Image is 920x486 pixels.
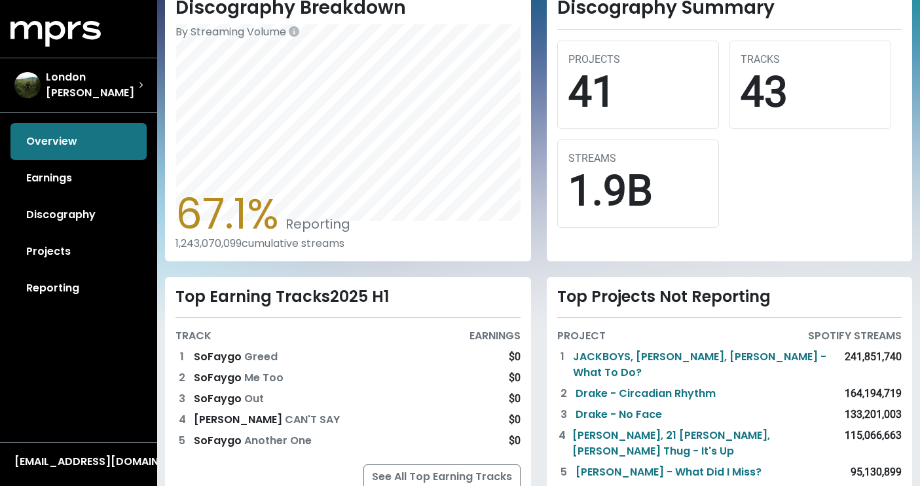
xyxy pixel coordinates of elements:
[175,328,212,344] div: TRACK
[175,185,279,243] span: 67.1%
[14,72,41,98] img: The selected account / producer
[10,233,147,270] a: Projects
[509,391,521,407] div: $0
[175,288,521,307] div: Top Earning Tracks 2025 H1
[576,407,662,422] a: Drake - No Face
[568,52,708,67] div: PROJECTS
[572,428,845,459] a: [PERSON_NAME], 21 [PERSON_NAME], [PERSON_NAME] Thug - It's Up
[469,328,521,344] div: EARNINGS
[557,386,570,402] div: 2
[194,370,244,385] span: SoFaygo
[845,428,902,459] div: 115,066,663
[509,433,521,449] div: $0
[557,328,606,344] div: PROJECT
[845,407,902,422] div: 133,201,003
[845,386,902,402] div: 164,194,719
[175,349,189,365] div: 1
[194,391,244,406] span: SoFaygo
[279,215,350,233] span: Reporting
[509,412,521,428] div: $0
[568,67,708,118] div: 41
[244,370,284,385] span: Me Too
[244,349,278,364] span: Greed
[845,349,902,381] div: 241,851,740
[557,407,570,422] div: 3
[194,433,244,448] span: SoFaygo
[557,464,570,480] div: 5
[10,26,101,41] a: mprs logo
[194,349,244,364] span: SoFaygo
[557,428,567,459] div: 4
[557,349,568,381] div: 1
[576,464,762,480] a: [PERSON_NAME] - What Did I Miss?
[741,52,880,67] div: TRACKS
[244,391,264,406] span: Out
[576,386,716,402] a: Drake - Circadian Rhythm
[557,288,902,307] div: Top Projects Not Reporting
[175,24,286,39] span: By Streaming Volume
[741,67,880,118] div: 43
[244,433,312,448] span: Another One
[10,160,147,196] a: Earnings
[851,464,902,480] div: 95,130,899
[175,391,189,407] div: 3
[568,166,708,217] div: 1.9B
[808,328,902,344] div: SPOTIFY STREAMS
[175,433,189,449] div: 5
[175,237,521,250] div: 1,243,070,099 cumulative streams
[175,370,189,386] div: 2
[285,412,340,427] span: CAN'T SAY
[573,349,845,381] a: JACKBOYS, [PERSON_NAME], [PERSON_NAME] - What To Do?
[509,349,521,365] div: $0
[568,151,708,166] div: STREAMS
[175,412,189,428] div: 4
[10,453,147,470] button: [EMAIL_ADDRESS][DOMAIN_NAME]
[46,69,139,101] span: London [PERSON_NAME]
[194,412,285,427] span: [PERSON_NAME]
[10,270,147,307] a: Reporting
[509,370,521,386] div: $0
[14,454,143,470] div: [EMAIL_ADDRESS][DOMAIN_NAME]
[10,196,147,233] a: Discography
